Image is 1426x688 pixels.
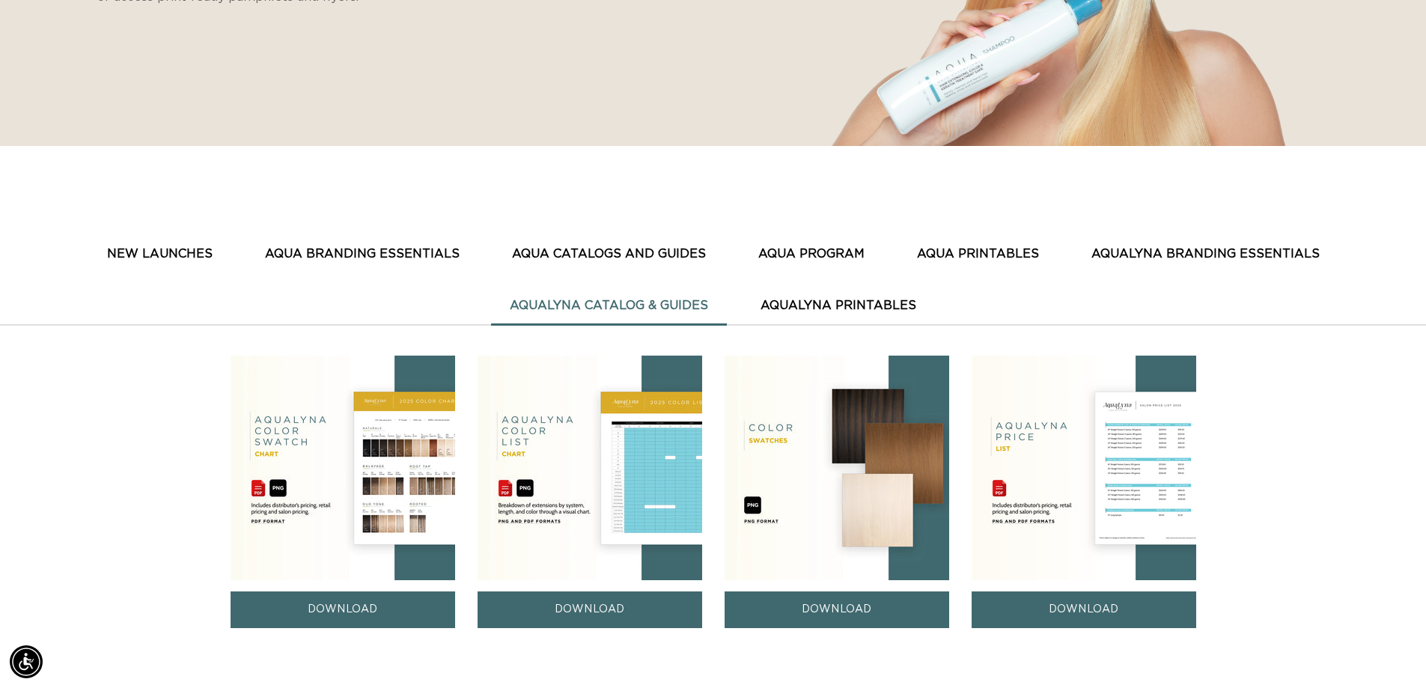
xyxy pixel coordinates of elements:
[740,236,883,273] button: AQUA PROGRAM
[88,236,231,273] button: New Launches
[231,591,455,628] a: DOWNLOAD
[493,236,725,273] button: AQUA CATALOGS AND GUIDES
[742,287,935,324] button: AquaLyna Printables
[1073,236,1338,273] button: AquaLyna Branding Essentials
[725,591,949,628] a: DOWNLOAD
[972,591,1196,628] a: DOWNLOAD
[898,236,1058,273] button: AQUA PRINTABLES
[10,645,43,678] div: Accessibility Menu
[491,287,727,324] button: AquaLyna Catalog & Guides
[478,591,702,628] a: DOWNLOAD
[1351,616,1426,688] iframe: Chat Widget
[246,236,478,273] button: AQUA BRANDING ESSENTIALS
